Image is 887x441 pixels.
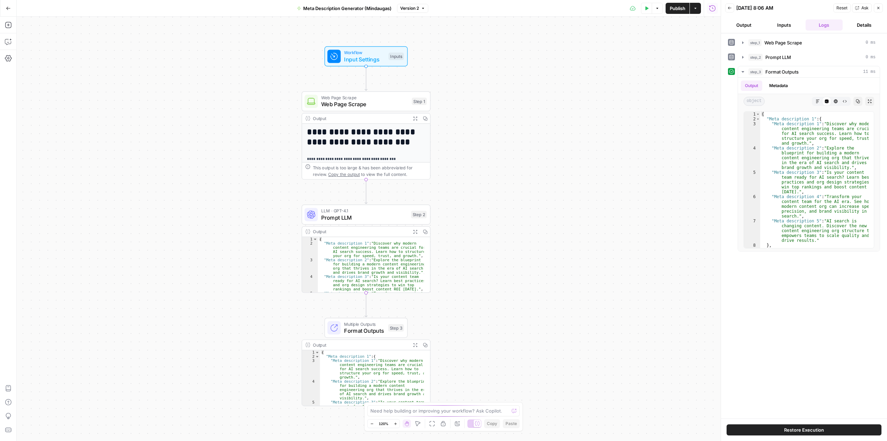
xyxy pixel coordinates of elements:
div: 8 [744,243,760,248]
span: Web Page Scrape [321,100,409,108]
div: Output [313,228,408,235]
button: Ask [852,3,872,12]
div: 2 [744,117,760,121]
div: 4 [302,380,320,400]
div: 3 [302,258,318,274]
button: Inputs [765,19,803,31]
span: Web Page Scrape [764,39,802,46]
div: 3 [744,121,760,146]
div: Inputs [388,53,404,60]
div: 9 [744,248,760,253]
button: 11 ms [738,66,880,77]
div: 11 ms [738,78,880,251]
span: Reset [836,5,848,11]
span: Version 2 [400,5,419,11]
span: Web Page Scrape [321,94,409,101]
button: Metadata [765,80,792,91]
span: 11 ms [863,69,876,75]
div: 5 [302,400,320,421]
div: This output is too large & has been abbreviated for review. to view the full content. [313,164,427,177]
div: 1 [302,237,318,241]
span: step_1 [748,39,762,46]
div: 3 [302,359,320,380]
span: Toggle code folding, rows 1 through 37 [756,112,760,117]
span: step_2 [748,54,763,61]
span: Ask [861,5,869,11]
button: Details [845,19,883,31]
span: Copy the output [328,172,360,177]
span: Toggle code folding, rows 2 through 8 [756,117,760,121]
div: Step 2 [411,211,427,219]
div: 2 [302,241,318,258]
span: step_3 [748,68,763,75]
div: WorkflowInput SettingsInputs [302,46,431,67]
button: Publish [666,3,690,14]
button: Version 2 [397,4,428,13]
span: 0 ms [866,40,876,46]
span: Toggle code folding, rows 1 through 7 [313,237,317,241]
g: Edge from start to step_1 [365,66,367,91]
div: 1 [302,350,320,355]
div: 4 [302,274,318,291]
span: Prompt LLM [765,54,791,61]
div: Step 3 [388,324,404,332]
span: Meta Description Generator (Mindaugas) [303,5,392,12]
div: Step 1 [412,97,427,105]
div: 5 [302,291,318,308]
span: Toggle code folding, rows 2 through 8 [315,355,319,359]
g: Edge from step_2 to step_3 [365,293,367,317]
button: 0 ms [738,52,880,63]
div: LLM · GPT-4.1Prompt LLMStep 2Output{ "Meta description 1":"Discover why modern content engineerin... [302,205,431,293]
div: Output [313,341,408,348]
button: Reset [833,3,851,12]
span: Format Outputs [344,326,385,335]
span: Workflow [344,49,385,56]
div: 1 [744,112,760,117]
g: Edge from step_1 to step_2 [365,180,367,204]
span: Paste [506,421,517,427]
span: Toggle code folding, rows 1 through 37 [315,350,319,355]
span: Toggle code folding, rows 9 through 15 [756,248,760,253]
div: 2 [302,355,320,359]
button: 0 ms [738,37,880,48]
span: Prompt LLM [321,213,408,222]
div: 6 [744,194,760,219]
span: Copy [487,421,497,427]
div: 7 [744,219,760,243]
span: Input Settings [344,55,385,63]
span: LLM · GPT-4.1 [321,207,408,214]
button: Output [741,80,762,91]
div: Output [313,115,408,122]
button: Copy [484,419,500,428]
span: 120% [379,421,388,426]
span: 0 ms [866,54,876,60]
div: 4 [744,146,760,170]
button: Logs [806,19,843,31]
div: 5 [744,170,760,194]
span: object [744,97,765,106]
span: Publish [670,5,685,12]
button: Restore Execution [727,424,881,435]
button: Meta Description Generator (Mindaugas) [293,3,396,14]
span: Restore Execution [784,426,824,433]
span: Format Outputs [765,68,799,75]
span: Multiple Outputs [344,321,385,327]
div: Multiple OutputsFormat OutputsStep 3Output{ "Meta description 1":{ "Meta description 1":"Discover... [302,318,431,406]
button: Output [725,19,763,31]
button: Paste [503,419,520,428]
